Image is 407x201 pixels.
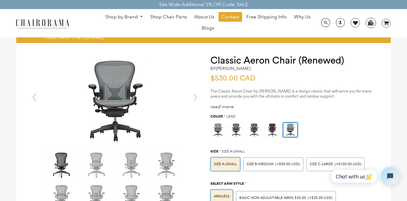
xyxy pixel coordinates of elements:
span: BASIC NON ADJUSTABLE ARMS $35.00 [239,196,306,200]
span: About Us [194,14,214,20]
a: Shop Chair Parts [147,12,190,22]
h1: Classic Aeron Chair (Renewed) [210,55,379,66]
a: About Us [191,12,217,22]
a: Blogs [199,23,217,33]
nav: DesktopNavigation [98,12,318,34]
img: chairorama [12,18,73,29]
span: SIZE A-SMALL [214,162,237,166]
a: Free Shipping Info [243,12,290,22]
span: ARMLESS [214,194,230,199]
img: https://apo-admin.mageworx.com/front/img/chairorama.myshopify.com/934f279385142bb1386b89575167202... [247,123,261,137]
span: Blogs [202,25,214,31]
img: https://apo-admin.mageworx.com/front/img/chairorama.myshopify.com/f520d7dfa44d3d2e85a5fe9a0a95ca9... [229,123,243,137]
span: (+$35.00 USD) [308,196,333,200]
img: Classic Aeron Chair (Renewed) - chairorama [117,150,147,180]
span: Free Shipping Info [246,14,287,20]
span: Color [210,114,223,118]
a: [PERSON_NAME] [216,66,251,71]
span: Lead [226,114,235,119]
img: https://apo-admin.mageworx.com/front/img/chairorama.myshopify.com/ae6848c9e4cbaa293e2d516f385ec6e... [283,123,297,137]
span: Select Arm Style [210,181,244,186]
iframe: Tidio Chat [325,162,404,190]
span: SIZE A-SMALL [222,149,245,154]
div: read more [210,104,379,110]
span: SIZE B-MEDIUM [247,162,273,166]
a: Contact [219,12,242,22]
img: https://apo-admin.mageworx.com/front/img/chairorama.myshopify.com/f0a8248bab2644c909809aada6fe08d... [265,123,279,137]
img: https://apo-admin.mageworx.com/front/img/chairorama.myshopify.com/ae6848c9e4cbaa293e2d516f385ec6e... [211,123,225,137]
img: Classic Aeron Chair (Renewed) - chairorama [47,150,77,180]
span: (+$50.00 USD) [275,162,300,166]
span: The Classic Aeron Chair by [PERSON_NAME] is a design classic that will serve you for many years a... [210,89,372,98]
span: Contact [222,14,239,20]
h2: by [210,66,251,71]
a: Shop by Brand [102,12,146,22]
span: Why Us [294,14,311,20]
span: Shop Chair Parts [150,14,187,20]
a: Why Us [291,12,314,22]
img: WhatsApp_Image_2024-07-12_at_16.23.01.webp [366,18,375,27]
img: Classic Aeron Chair (Renewed) - chairorama [152,150,182,180]
span: Size [210,149,218,153]
img: Classic Aeron Chair (Renewed) - chairorama [82,150,112,180]
span: $530.00 CAD [210,75,258,82]
span: SIZE C-LARGE [310,162,333,166]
